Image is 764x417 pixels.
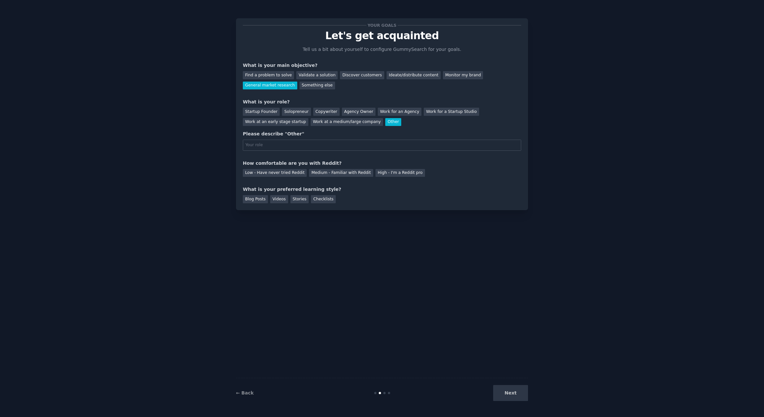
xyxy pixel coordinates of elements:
div: Videos [270,195,288,203]
div: Blog Posts [243,195,268,203]
div: Work for a Startup Studio [424,108,479,116]
div: Startup Founder [243,108,280,116]
div: Work for an Agency [378,108,421,116]
div: Copywriter [313,108,340,116]
a: ← Back [236,390,254,395]
div: What is your preferred learning style? [243,186,521,193]
div: Ideate/distribute content [387,71,441,79]
div: Stories [290,195,309,203]
div: Something else [300,82,335,90]
div: Find a problem to solve [243,71,294,79]
input: Your role [243,140,521,151]
div: Agency Owner [342,108,375,116]
span: Your goals [366,22,398,29]
div: Checklists [311,195,336,203]
div: High - I'm a Reddit pro [375,169,425,177]
div: Validate a solution [296,71,338,79]
div: Low - Have never tried Reddit [243,169,307,177]
div: General market research [243,82,297,90]
div: Work at an early stage startup [243,118,308,126]
div: Discover customers [340,71,384,79]
div: Please describe "Other" [243,131,521,137]
p: Tell us a bit about yourself to configure GummySearch for your goals. [300,46,464,53]
div: How comfortable are you with Reddit? [243,160,521,167]
p: Let's get acquainted [243,30,521,41]
div: Work at a medium/large company [311,118,383,126]
div: Other [385,118,401,126]
div: Solopreneur [282,108,311,116]
div: What is your main objective? [243,62,521,69]
div: Medium - Familiar with Reddit [309,169,373,177]
div: Monitor my brand [443,71,483,79]
div: What is your role? [243,99,521,105]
